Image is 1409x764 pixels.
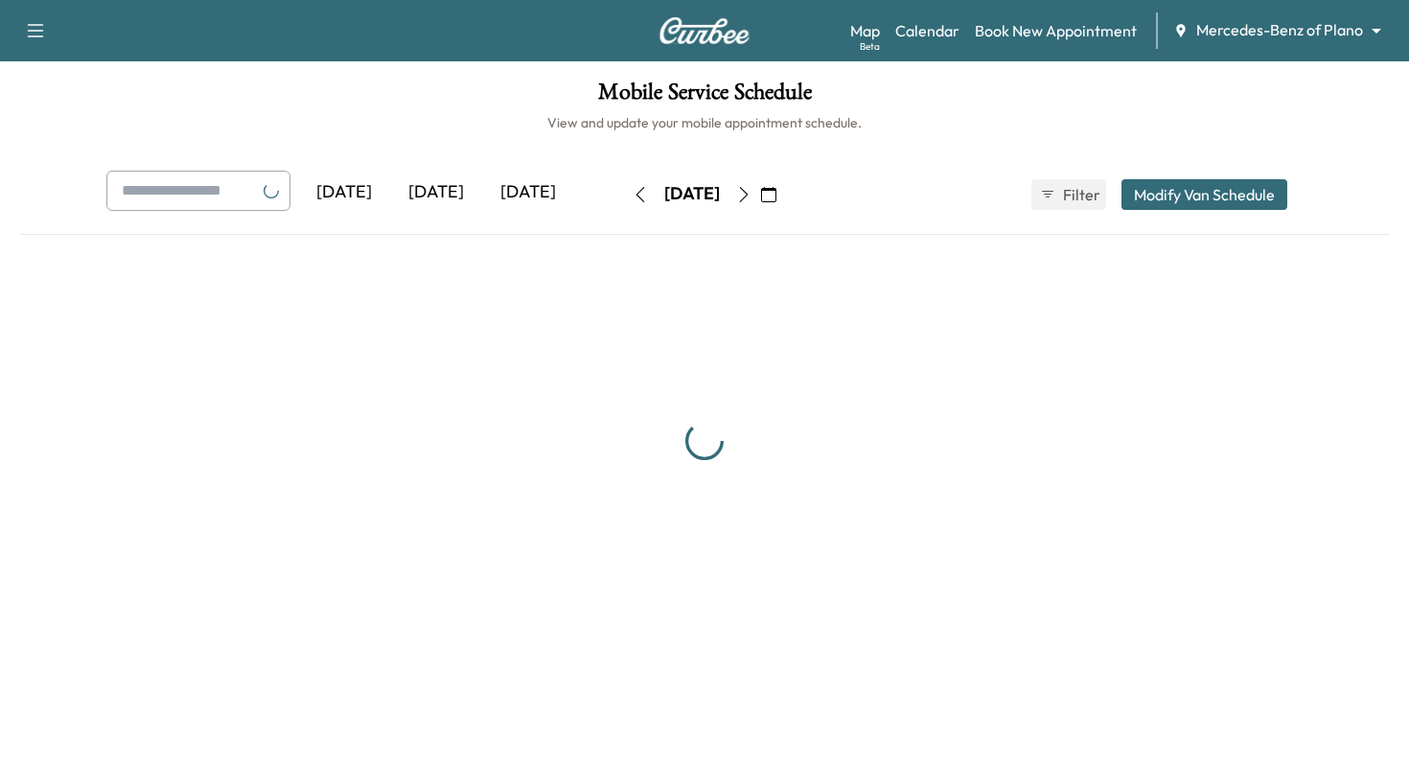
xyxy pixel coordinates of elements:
[664,182,720,206] div: [DATE]
[850,19,880,42] a: MapBeta
[1063,183,1097,206] span: Filter
[482,171,574,215] div: [DATE]
[1196,19,1363,41] span: Mercedes-Benz of Plano
[658,17,751,44] img: Curbee Logo
[19,113,1390,132] h6: View and update your mobile appointment schedule.
[390,171,482,215] div: [DATE]
[975,19,1137,42] a: Book New Appointment
[1121,179,1287,210] button: Modify Van Schedule
[19,81,1390,113] h1: Mobile Service Schedule
[895,19,959,42] a: Calendar
[860,39,880,54] div: Beta
[298,171,390,215] div: [DATE]
[1031,179,1106,210] button: Filter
